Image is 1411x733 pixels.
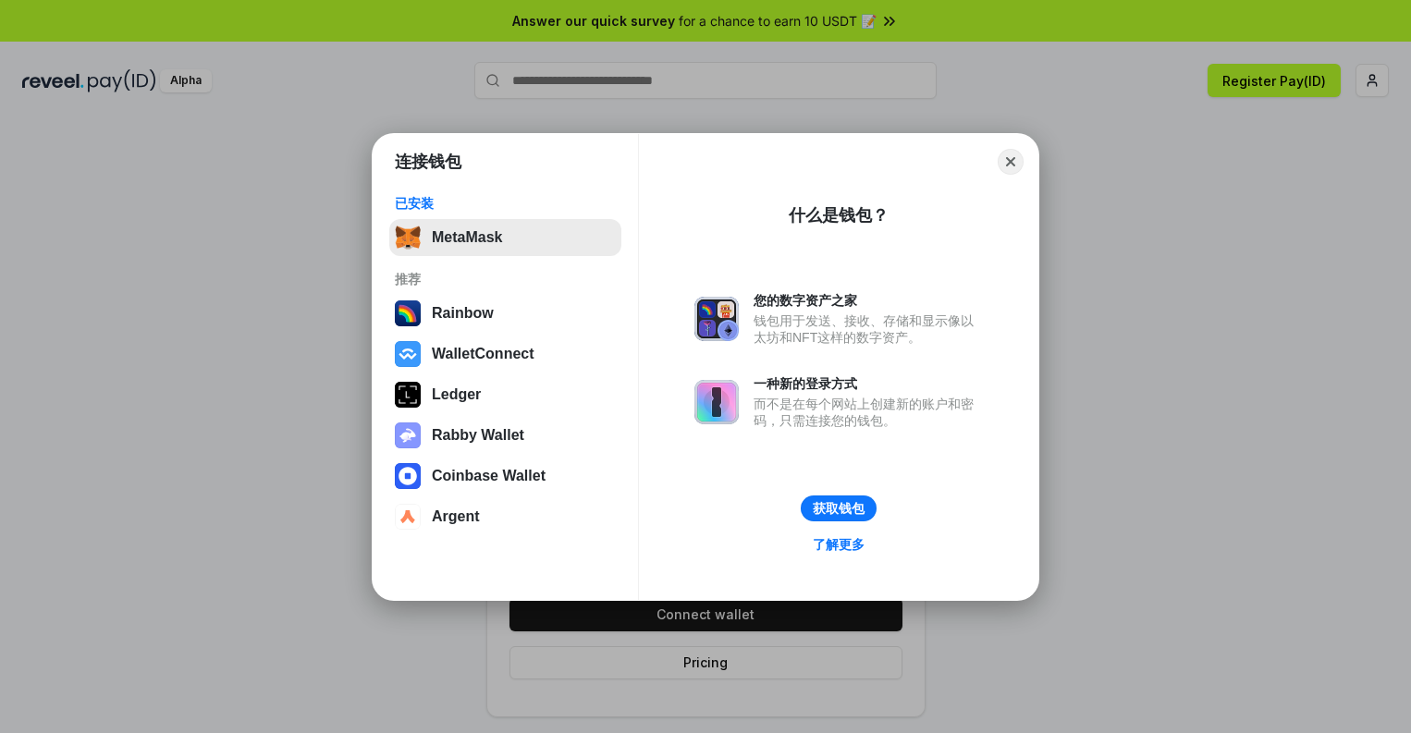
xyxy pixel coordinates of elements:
img: svg+xml,%3Csvg%20xmlns%3D%22http%3A%2F%2Fwww.w3.org%2F2000%2Fsvg%22%20fill%3D%22none%22%20viewBox... [694,297,739,341]
div: 推荐 [395,271,616,287]
div: 而不是在每个网站上创建新的账户和密码，只需连接您的钱包。 [754,396,983,429]
img: svg+xml,%3Csvg%20xmlns%3D%22http%3A%2F%2Fwww.w3.org%2F2000%2Fsvg%22%20fill%3D%22none%22%20viewBox... [694,380,739,424]
div: 了解更多 [813,536,865,553]
div: 获取钱包 [813,500,865,517]
img: svg+xml,%3Csvg%20width%3D%2228%22%20height%3D%2228%22%20viewBox%3D%220%200%2028%2028%22%20fill%3D... [395,504,421,530]
button: Coinbase Wallet [389,458,621,495]
button: Close [998,149,1024,175]
button: MetaMask [389,219,621,256]
div: Rainbow [432,305,494,322]
div: 您的数字资产之家 [754,292,983,309]
div: Ledger [432,386,481,403]
div: Argent [432,508,480,525]
div: 一种新的登录方式 [754,375,983,392]
h1: 连接钱包 [395,151,461,173]
button: Ledger [389,376,621,413]
button: Rainbow [389,295,621,332]
img: svg+xml,%3Csvg%20width%3D%2228%22%20height%3D%2228%22%20viewBox%3D%220%200%2028%2028%22%20fill%3D... [395,341,421,367]
div: Rabby Wallet [432,427,524,444]
button: Argent [389,498,621,535]
img: svg+xml,%3Csvg%20xmlns%3D%22http%3A%2F%2Fwww.w3.org%2F2000%2Fsvg%22%20fill%3D%22none%22%20viewBox... [395,422,421,448]
img: svg+xml,%3Csvg%20width%3D%22120%22%20height%3D%22120%22%20viewBox%3D%220%200%20120%20120%22%20fil... [395,300,421,326]
div: 钱包用于发送、接收、存储和显示像以太坊和NFT这样的数字资产。 [754,312,983,346]
div: MetaMask [432,229,502,246]
div: 什么是钱包？ [789,204,889,226]
button: Rabby Wallet [389,417,621,454]
button: 获取钱包 [801,495,877,521]
button: WalletConnect [389,336,621,373]
div: Coinbase Wallet [432,468,546,484]
img: svg+xml,%3Csvg%20fill%3D%22none%22%20height%3D%2233%22%20viewBox%3D%220%200%2035%2033%22%20width%... [395,225,421,250]
img: svg+xml,%3Csvg%20width%3D%2228%22%20height%3D%2228%22%20viewBox%3D%220%200%2028%2028%22%20fill%3D... [395,463,421,489]
div: WalletConnect [432,346,534,362]
div: 已安装 [395,195,616,212]
img: svg+xml,%3Csvg%20xmlns%3D%22http%3A%2F%2Fwww.w3.org%2F2000%2Fsvg%22%20width%3D%2228%22%20height%3... [395,382,421,408]
a: 了解更多 [802,532,876,556]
